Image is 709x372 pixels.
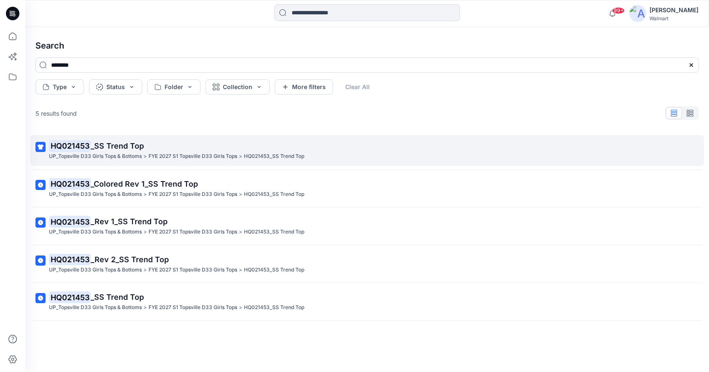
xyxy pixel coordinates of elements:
[91,293,144,301] span: _SS Trend Top
[239,303,242,312] p: >
[244,228,304,236] p: HQ021453_SS Trend Top
[244,266,304,274] p: HQ021453_SS Trend Top
[244,303,304,312] p: HQ021453_SS Trend Top
[49,216,91,228] mark: HQ021453
[649,5,698,15] div: [PERSON_NAME]
[30,135,704,166] a: HQ021453_SS Trend TopUP_Topsville D33 Girls Tops & Bottoms>FYE 2027 S1 Topsville D33 Girls Tops>H...
[149,228,237,236] p: FYE 2027 S1 Topsville D33 Girls Tops
[147,79,200,95] button: Folder
[49,152,142,161] p: UP_Topsville D33 Girls Tops & Bottoms
[629,5,646,22] img: avatar
[49,228,142,236] p: UP_Topsville D33 Girls Tops & Bottoms
[239,190,242,199] p: >
[149,152,237,161] p: FYE 2027 S1 Topsville D33 Girls Tops
[91,141,144,150] span: _SS Trend Top
[49,253,91,265] mark: HQ021453
[244,190,304,199] p: HQ021453_SS Trend Top
[49,291,91,303] mark: HQ021453
[30,211,704,242] a: HQ021453_Rev 1_SS Trend TopUP_Topsville D33 Girls Tops & Bottoms>FYE 2027 S1 Topsville D33 Girls ...
[244,152,304,161] p: HQ021453_SS Trend Top
[29,34,706,57] h4: Search
[35,79,84,95] button: Type
[206,79,270,95] button: Collection
[612,7,625,14] span: 99+
[143,266,147,274] p: >
[149,303,237,312] p: FYE 2027 S1 Topsville D33 Girls Tops
[91,255,169,264] span: _Rev 2_SS Trend Top
[239,266,242,274] p: >
[239,228,242,236] p: >
[49,140,91,152] mark: HQ021453
[143,152,147,161] p: >
[49,190,142,199] p: UP_Topsville D33 Girls Tops & Bottoms
[30,286,704,317] a: HQ021453_SS Trend TopUP_Topsville D33 Girls Tops & Bottoms>FYE 2027 S1 Topsville D33 Girls Tops>H...
[275,79,333,95] button: More filters
[35,109,77,118] p: 5 results found
[149,266,237,274] p: FYE 2027 S1 Topsville D33 Girls Tops
[30,249,704,280] a: HQ021453_Rev 2_SS Trend TopUP_Topsville D33 Girls Tops & Bottoms>FYE 2027 S1 Topsville D33 Girls ...
[91,179,198,188] span: _Colored Rev 1_SS Trend Top
[89,79,142,95] button: Status
[91,217,168,226] span: _Rev 1_SS Trend Top
[49,178,91,190] mark: HQ021453
[143,190,147,199] p: >
[49,303,142,312] p: UP_Topsville D33 Girls Tops & Bottoms
[649,15,698,22] div: Walmart
[149,190,237,199] p: FYE 2027 S1 Topsville D33 Girls Tops
[30,173,704,204] a: HQ021453_Colored Rev 1_SS Trend TopUP_Topsville D33 Girls Tops & Bottoms>FYE 2027 S1 Topsville D3...
[143,228,147,236] p: >
[143,303,147,312] p: >
[239,152,242,161] p: >
[49,266,142,274] p: UP_Topsville D33 Girls Tops & Bottoms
